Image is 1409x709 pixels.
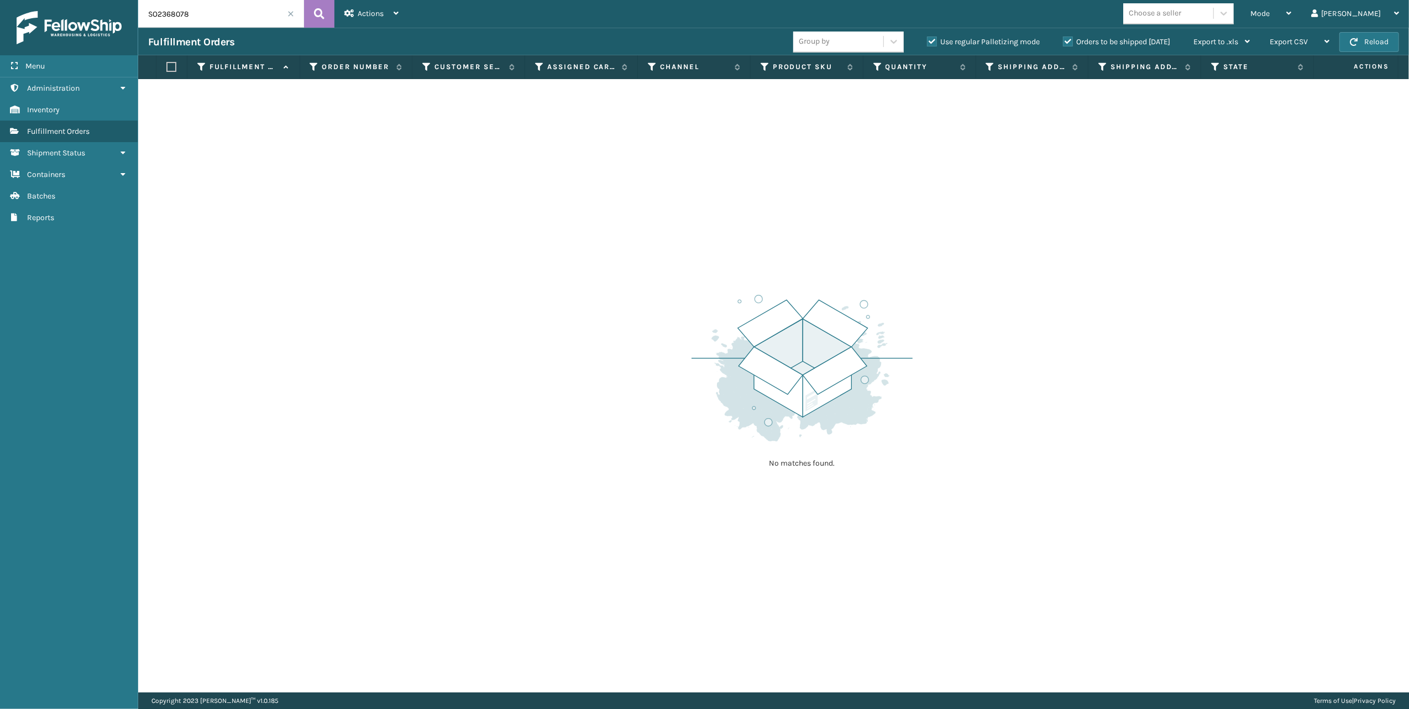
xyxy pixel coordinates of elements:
[27,84,80,93] span: Administration
[322,62,391,72] label: Order Number
[25,61,45,71] span: Menu
[27,148,85,158] span: Shipment Status
[27,105,60,114] span: Inventory
[148,35,234,49] h3: Fulfillment Orders
[358,9,384,18] span: Actions
[151,692,279,709] p: Copyright 2023 [PERSON_NAME]™ v 1.0.185
[209,62,279,72] label: Fulfillment Order Id
[1314,697,1352,705] a: Terms of Use
[1063,37,1170,46] label: Orders to be shipped [DATE]
[1250,9,1270,18] span: Mode
[998,62,1067,72] label: Shipping Address City
[886,62,955,72] label: Quantity
[27,127,90,136] span: Fulfillment Orders
[1314,692,1396,709] div: |
[1270,37,1308,46] span: Export CSV
[799,36,830,48] div: Group by
[27,191,55,201] span: Batches
[1193,37,1238,46] span: Export to .xls
[1317,58,1396,76] span: Actions
[547,62,616,72] label: Assigned Carrier Service
[1111,62,1180,72] label: Shipping Address City Zip Code
[1339,32,1399,52] button: Reload
[27,170,65,179] span: Containers
[927,37,1040,46] label: Use regular Palletizing mode
[660,62,729,72] label: Channel
[773,62,842,72] label: Product SKU
[17,11,122,44] img: logo
[1129,8,1181,19] div: Choose a seller
[1354,697,1396,705] a: Privacy Policy
[1223,62,1292,72] label: State
[27,213,54,222] span: Reports
[434,62,504,72] label: Customer Service Order Number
